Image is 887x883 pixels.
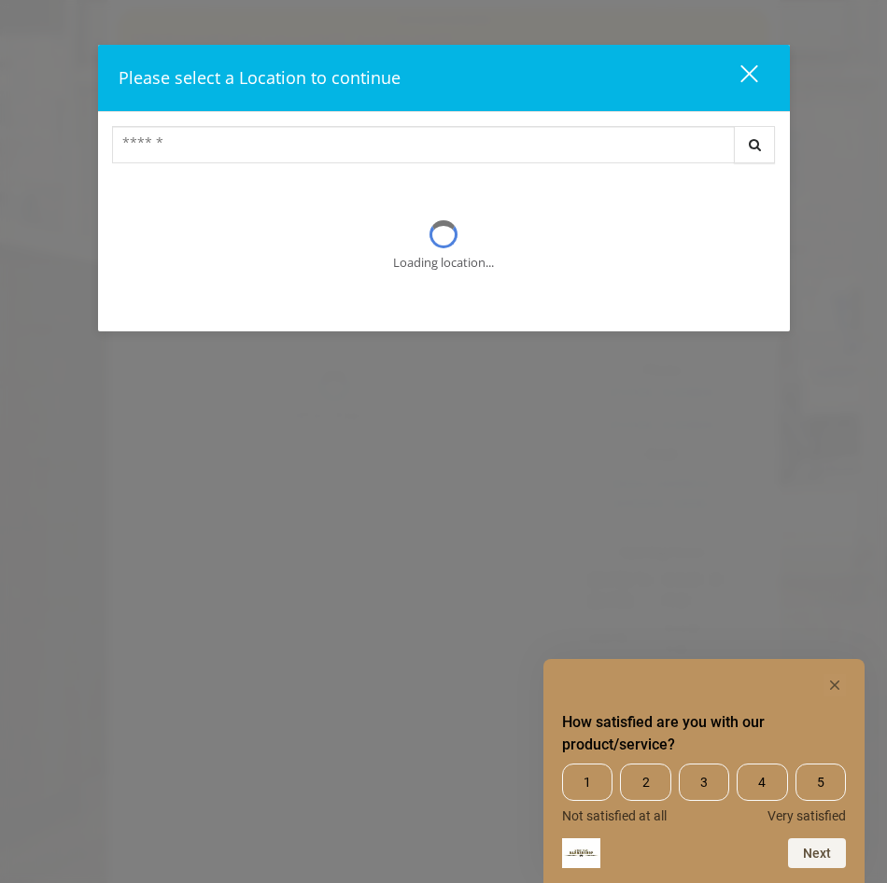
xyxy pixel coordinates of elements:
[393,253,494,273] div: Loading location...
[824,674,846,696] button: Hide survey
[788,838,846,868] button: Next question
[795,764,846,801] span: 5
[767,808,846,823] span: Very satisfied
[112,126,776,173] div: Center Select
[562,764,846,823] div: How satisfied are you with our product/service? Select an option from 1 to 5, with 1 being Not sa...
[737,764,787,801] span: 4
[620,764,670,801] span: 2
[562,674,846,868] div: How satisfied are you with our product/service? Select an option from 1 to 5, with 1 being Not sa...
[706,59,769,97] button: close dialog
[562,764,612,801] span: 1
[562,711,846,756] h2: How satisfied are you with our product/service? Select an option from 1 to 5, with 1 being Not sa...
[679,764,729,801] span: 3
[562,808,667,823] span: Not satisfied at all
[744,138,766,151] i: Search button
[119,66,401,89] span: Please select a Location to continue
[112,126,735,163] input: Search Center
[719,63,756,91] div: close dialog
